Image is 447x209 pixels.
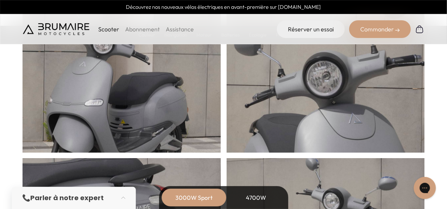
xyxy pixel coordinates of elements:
[227,189,286,206] div: 4700W
[125,25,160,33] a: Abonnement
[23,23,89,35] img: Brumaire Motocycles
[165,189,224,206] div: 3000W Sport
[349,20,411,38] div: Commander
[98,25,119,34] p: Scooter
[410,174,440,202] iframe: Gorgias live chat messenger
[415,25,424,34] img: Panier
[166,25,194,33] a: Assistance
[277,20,345,38] a: Réserver un essai
[395,28,400,32] img: right-arrow-2.png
